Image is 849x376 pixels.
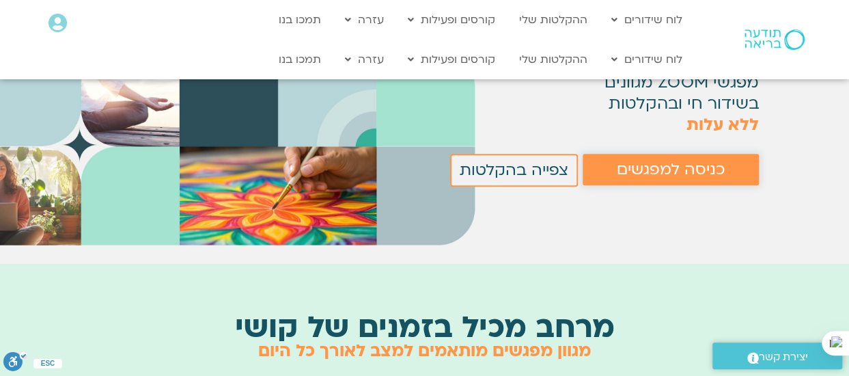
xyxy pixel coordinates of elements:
a: לוח שידורים [604,46,689,72]
span: יצירת קשר [759,348,808,366]
a: קורסים ופעילות [401,7,502,33]
a: עזרה [338,46,391,72]
a: עזרה [338,7,391,33]
span: ללא עלות [686,113,759,136]
a: כניסה למפגשים [583,154,759,185]
a: יצירת קשר [712,343,842,369]
span: צפייה בהקלטות [460,161,568,179]
a: צפייה בהקלטות [450,154,578,187]
h1: מרחב מכיל בזמנים של קושי [235,312,615,344]
h2: מגוון מפגשים מותאמים למצב לאורך כל היום [138,342,712,361]
p: מפגשי ZOOM מגוונים בשידור חי ובהקלטות [489,72,758,135]
a: תמכו בנו [272,7,328,33]
a: קורסים ופעילות [401,46,502,72]
span: כניסה למפגשים [617,161,725,178]
a: ההקלטות שלי [512,46,594,72]
a: ההקלטות שלי [512,7,594,33]
a: לוח שידורים [604,7,689,33]
img: תודעה בריאה [744,29,805,50]
a: תמכו בנו [272,46,328,72]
